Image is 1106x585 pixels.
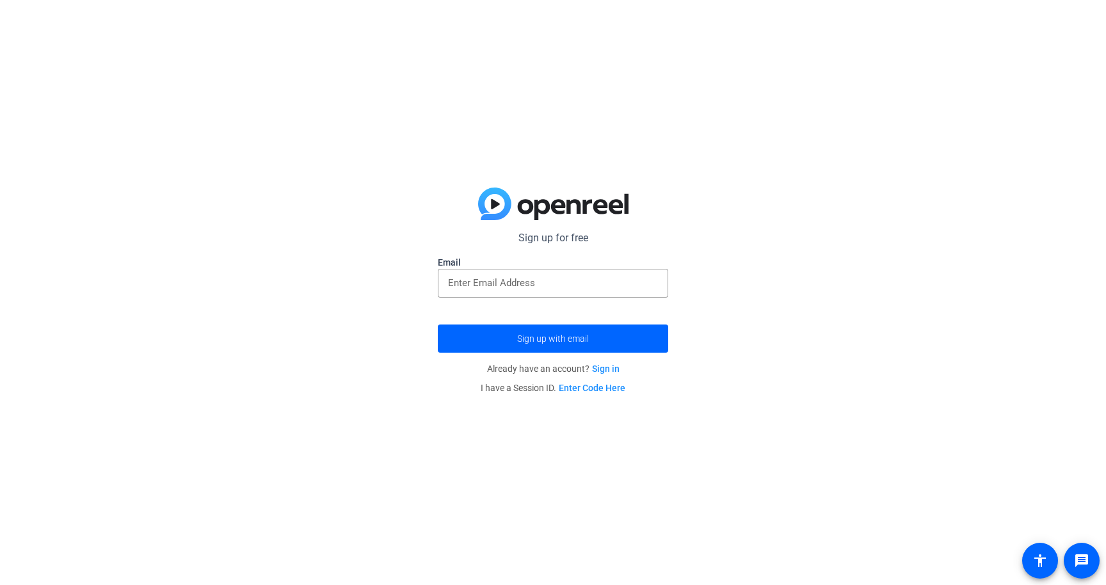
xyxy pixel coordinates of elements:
button: Sign up with email [438,325,668,353]
span: Already have an account? [487,364,620,374]
p: Sign up for free [438,230,668,246]
span: I have a Session ID. [481,383,625,393]
input: Enter Email Address [448,275,658,291]
mat-icon: message [1074,553,1089,568]
mat-icon: accessibility [1032,553,1048,568]
img: blue-gradient.svg [478,188,629,221]
a: Enter Code Here [559,383,625,393]
label: Email [438,256,668,269]
a: Sign in [592,364,620,374]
